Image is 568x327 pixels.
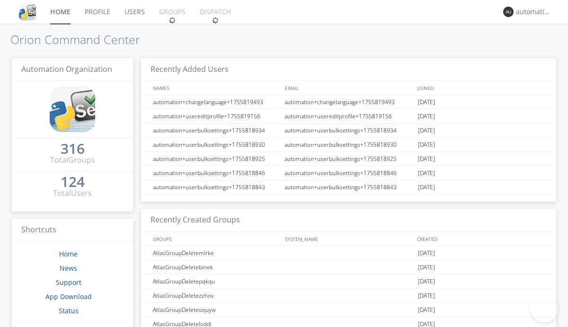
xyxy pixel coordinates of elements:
[141,274,556,289] a: AtlasGroupDeletepqkqu[DATE]
[61,144,85,155] a: 316
[151,95,282,109] div: automation+changelanguage+1755819493
[61,177,85,188] a: 124
[418,260,435,274] span: [DATE]
[151,274,282,288] div: AtlasGroupDeletepqkqu
[151,232,280,246] div: GROUPS
[282,152,416,166] div: automation+userbulksettings+1755818925
[415,232,547,246] div: CREATED
[283,232,415,246] div: SYSTEM_NAME
[418,152,435,166] span: [DATE]
[141,138,556,152] a: automation+userbulksettings+1755818930automation+userbulksettings+1755818930[DATE]
[418,274,435,289] span: [DATE]
[19,3,36,20] img: cddb5a64eb264b2086981ab96f4c1ba7
[151,303,282,317] div: AtlasGroupDeleteoquyw
[151,81,280,95] div: NAMES
[282,124,416,137] div: automation+userbulksettings+1755818934
[418,246,435,260] span: [DATE]
[50,155,95,166] div: Total Groups
[169,17,176,24] img: spin.svg
[418,289,435,303] span: [DATE]
[282,166,416,180] div: automation+userbulksettings+1755818846
[151,246,282,260] div: AtlasGroupDeletemlrke
[151,166,282,180] div: automation+userbulksettings+1755818846
[282,109,416,123] div: automation+usereditprofile+1755819156
[151,138,282,151] div: automation+userbulksettings+1755818930
[141,124,556,138] a: automation+userbulksettings+1755818934automation+userbulksettings+1755818934[DATE]
[212,17,219,24] img: spin.svg
[59,306,79,315] a: Status
[418,166,435,180] span: [DATE]
[151,180,282,194] div: automation+userbulksettings+1755818843
[151,109,282,123] div: automation+usereditprofile+1755819156
[151,124,282,137] div: automation+userbulksettings+1755818934
[141,95,556,109] a: automation+changelanguage+1755819493automation+changelanguage+1755819493[DATE]
[141,152,556,166] a: automation+userbulksettings+1755818925automation+userbulksettings+1755818925[DATE]
[141,209,556,232] h3: Recently Created Groups
[61,144,85,153] div: 316
[141,246,556,260] a: AtlasGroupDeletemlrke[DATE]
[141,109,556,124] a: automation+usereditprofile+1755819156automation+usereditprofile+1755819156[DATE]
[418,109,435,124] span: [DATE]
[282,180,416,194] div: automation+userbulksettings+1755818843
[141,180,556,194] a: automation+userbulksettings+1755818843automation+userbulksettings+1755818843[DATE]
[282,95,416,109] div: automation+changelanguage+1755819493
[56,278,81,287] a: Support
[151,260,282,274] div: AtlasGroupDeletebinek
[282,138,416,151] div: automation+userbulksettings+1755818930
[418,138,435,152] span: [DATE]
[141,260,556,274] a: AtlasGroupDeletebinek[DATE]
[21,64,112,74] span: Automation Organization
[50,87,95,132] img: cddb5a64eb264b2086981ab96f4c1ba7
[151,152,282,166] div: automation+userbulksettings+1755818925
[530,294,559,322] iframe: Toggle Customer Support
[141,289,556,303] a: AtlasGroupDeletezzhov[DATE]
[141,166,556,180] a: automation+userbulksettings+1755818846automation+userbulksettings+1755818846[DATE]
[60,264,77,273] a: News
[53,188,92,199] div: Total Users
[151,289,282,302] div: AtlasGroupDeletezzhov
[418,303,435,317] span: [DATE]
[12,219,133,242] h3: Shortcuts
[59,249,78,258] a: Home
[516,7,551,17] div: automation+atlas0017
[503,7,514,17] img: 373638.png
[283,81,415,95] div: EMAIL
[418,180,435,194] span: [DATE]
[61,177,85,186] div: 124
[418,95,435,109] span: [DATE]
[45,292,92,301] a: App Download
[141,58,556,81] h3: Recently Added Users
[141,303,556,317] a: AtlasGroupDeleteoquyw[DATE]
[415,81,547,95] div: JOINED
[418,124,435,138] span: [DATE]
